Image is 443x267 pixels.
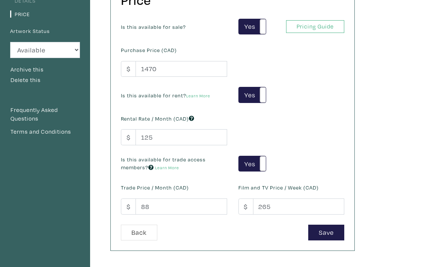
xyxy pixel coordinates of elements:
label: Purchase Price (CAD) [121,46,177,54]
button: Delete this [10,75,41,85]
label: Rental Rate / Month (CAD) [121,115,194,123]
div: YesNo [238,19,266,35]
button: Save [308,225,344,241]
label: Artwork Status [10,27,50,35]
div: YesNo [238,87,266,103]
button: Archive this [10,65,44,75]
label: Yes [239,19,265,34]
a: Learn More [186,93,210,98]
span: $ [121,198,136,215]
a: Back [121,225,157,241]
label: Is this available for trade access members? [121,155,227,172]
label: Yes [239,156,265,172]
a: Price [10,10,30,18]
span: $ [121,61,136,77]
a: Learn More [155,165,179,170]
label: Trade Price / Month (CAD) [121,183,189,192]
label: Yes [239,87,265,103]
a: Frequently Asked Questions [10,105,80,124]
label: Is this available for sale? [121,23,186,31]
label: Film and TV Price / Week (CAD) [238,183,319,192]
div: YesNo [238,156,266,172]
span: $ [238,198,253,215]
a: Pricing Guide [286,20,344,33]
span: $ [121,129,136,145]
a: Terms and Conditions [10,127,80,137]
label: Is this available for rent? [121,91,210,100]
